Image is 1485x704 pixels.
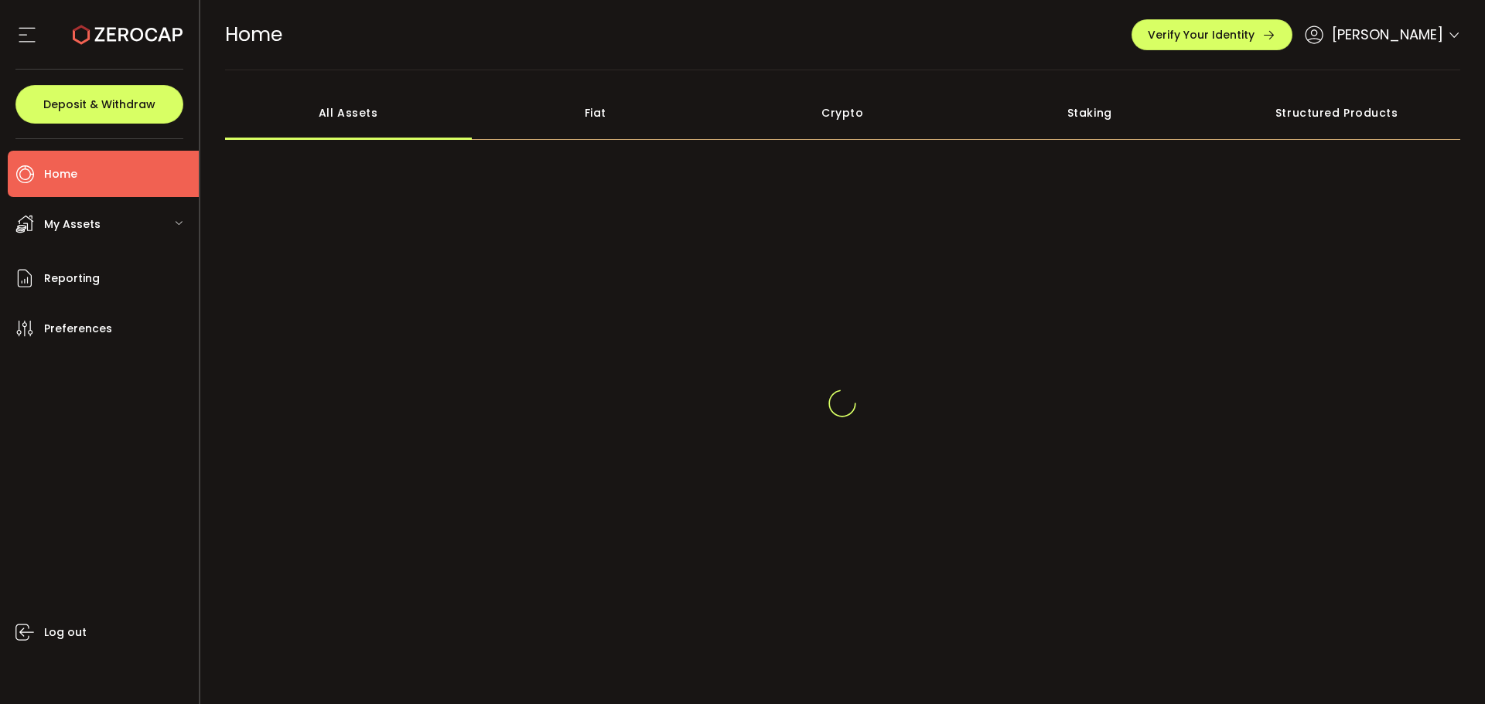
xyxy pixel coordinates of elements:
[44,213,101,236] span: My Assets
[44,318,112,340] span: Preferences
[44,163,77,185] span: Home
[15,85,183,124] button: Deposit & Withdraw
[1332,24,1443,45] span: [PERSON_NAME]
[44,621,87,644] span: Log out
[719,86,967,140] div: Crypto
[966,86,1214,140] div: Staking
[44,267,100,290] span: Reporting
[1148,29,1255,40] span: Verify Your Identity
[225,86,473,140] div: All Assets
[1132,19,1292,50] button: Verify Your Identity
[225,21,282,48] span: Home
[43,99,155,110] span: Deposit & Withdraw
[472,86,719,140] div: Fiat
[1214,86,1461,140] div: Structured Products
